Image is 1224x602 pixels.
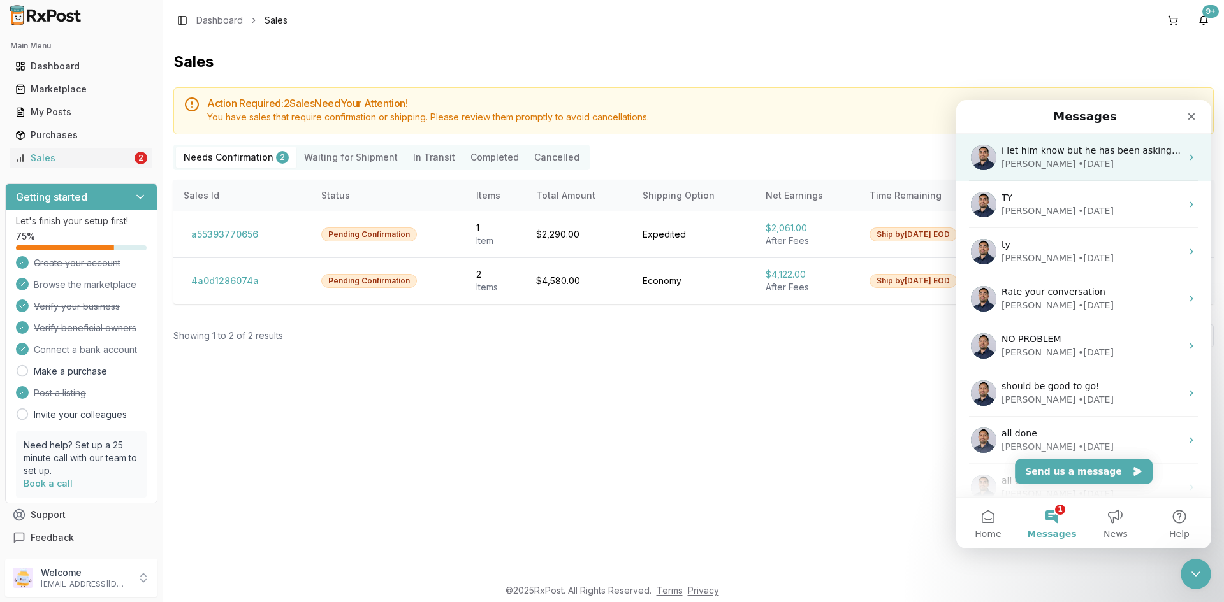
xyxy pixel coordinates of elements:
[766,234,849,247] div: After Fees
[5,79,157,99] button: Marketplace
[643,275,746,287] div: Economy
[127,398,191,448] button: News
[176,147,296,168] button: Needs Confirmation
[173,329,283,342] div: Showing 1 to 2 of 2 results
[34,322,136,334] span: Verify beneficial owners
[191,398,255,448] button: Help
[5,102,157,122] button: My Posts
[173,52,1214,72] h1: Sales
[196,14,288,27] nav: breadcrumb
[71,429,120,438] span: Messages
[34,387,86,399] span: Post a listing
[45,57,119,71] div: [PERSON_NAME]
[276,151,289,164] div: 2
[41,566,129,579] p: Welcome
[15,92,40,117] img: Profile image for Manuel
[34,278,136,291] span: Browse the marketplace
[15,83,147,96] div: Marketplace
[173,180,311,211] th: Sales Id
[16,215,147,227] p: Let's finish your setup first!
[45,328,81,338] span: all done
[755,180,859,211] th: Net Earnings
[405,147,463,168] button: In Transit
[34,408,127,421] a: Invite your colleagues
[45,340,119,354] div: [PERSON_NAME]
[5,526,157,549] button: Feedback
[15,152,132,164] div: Sales
[45,152,119,165] div: [PERSON_NAME]
[122,104,157,118] div: • [DATE]
[16,230,35,243] span: 75 %
[5,148,157,168] button: Sales2
[45,92,56,103] span: TY
[122,246,157,259] div: • [DATE]
[766,222,849,234] div: $2,061.00
[15,60,147,73] div: Dashboard
[536,275,622,287] div: $4,580.00
[122,293,157,306] div: • [DATE]
[45,45,367,55] span: i let him know but he has been asking for huge discounts on everything
[5,125,157,145] button: Purchases
[15,233,40,259] img: Profile image for Manuel
[15,129,147,141] div: Purchases
[10,124,152,147] a: Purchases
[321,227,417,241] div: Pending Confirmation
[184,224,266,245] button: a55393770656
[870,227,957,241] div: Ship by [DATE] EOD
[859,180,1003,211] th: Time Remaining
[476,234,515,247] div: Item
[526,180,632,211] th: Total Amount
[13,568,33,588] img: User avatar
[59,359,196,384] button: Send us a message
[10,55,152,78] a: Dashboard
[15,280,40,306] img: Profile image for Manuel
[766,281,849,294] div: After Fees
[207,98,1203,108] h5: Action Required: 2 Sale s Need Your Attention!
[122,152,157,165] div: • [DATE]
[321,274,417,288] div: Pending Confirmation
[766,268,849,281] div: $4,122.00
[45,199,119,212] div: [PERSON_NAME]
[34,343,137,356] span: Connect a bank account
[34,300,120,313] span: Verify your business
[1193,10,1214,31] button: 9+
[45,387,119,401] div: [PERSON_NAME]
[45,246,119,259] div: [PERSON_NAME]
[632,180,756,211] th: Shipping Option
[34,365,107,378] a: Make a purchase
[45,187,149,197] span: Rate your conversation
[870,274,957,288] div: Ship by [DATE] EOD
[122,340,157,354] div: • [DATE]
[147,429,171,438] span: News
[122,57,157,71] div: • [DATE]
[122,199,157,212] div: • [DATE]
[45,281,143,291] span: should be good to go!
[31,531,74,544] span: Feedback
[45,375,81,385] span: all done
[15,139,40,164] img: Profile image for Manuel
[476,281,515,294] div: Item s
[466,180,525,211] th: Items
[196,14,243,27] a: Dashboard
[213,429,233,438] span: Help
[45,234,105,244] span: NO PROBLEM
[10,78,152,101] a: Marketplace
[64,398,127,448] button: Messages
[657,585,683,596] a: Terms
[10,101,152,124] a: My Posts
[956,100,1211,548] iframe: Intercom live chat
[122,387,157,401] div: • [DATE]
[476,268,515,281] div: 2
[18,429,45,438] span: Home
[45,140,54,150] span: ty
[184,271,266,291] button: 4a0d1286074a
[688,585,719,596] a: Privacy
[5,503,157,526] button: Support
[476,222,515,234] div: 1
[24,478,73,489] a: Book a call
[1181,559,1211,589] iframe: Intercom live chat
[10,147,152,169] a: Sales2
[5,5,87,25] img: RxPost Logo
